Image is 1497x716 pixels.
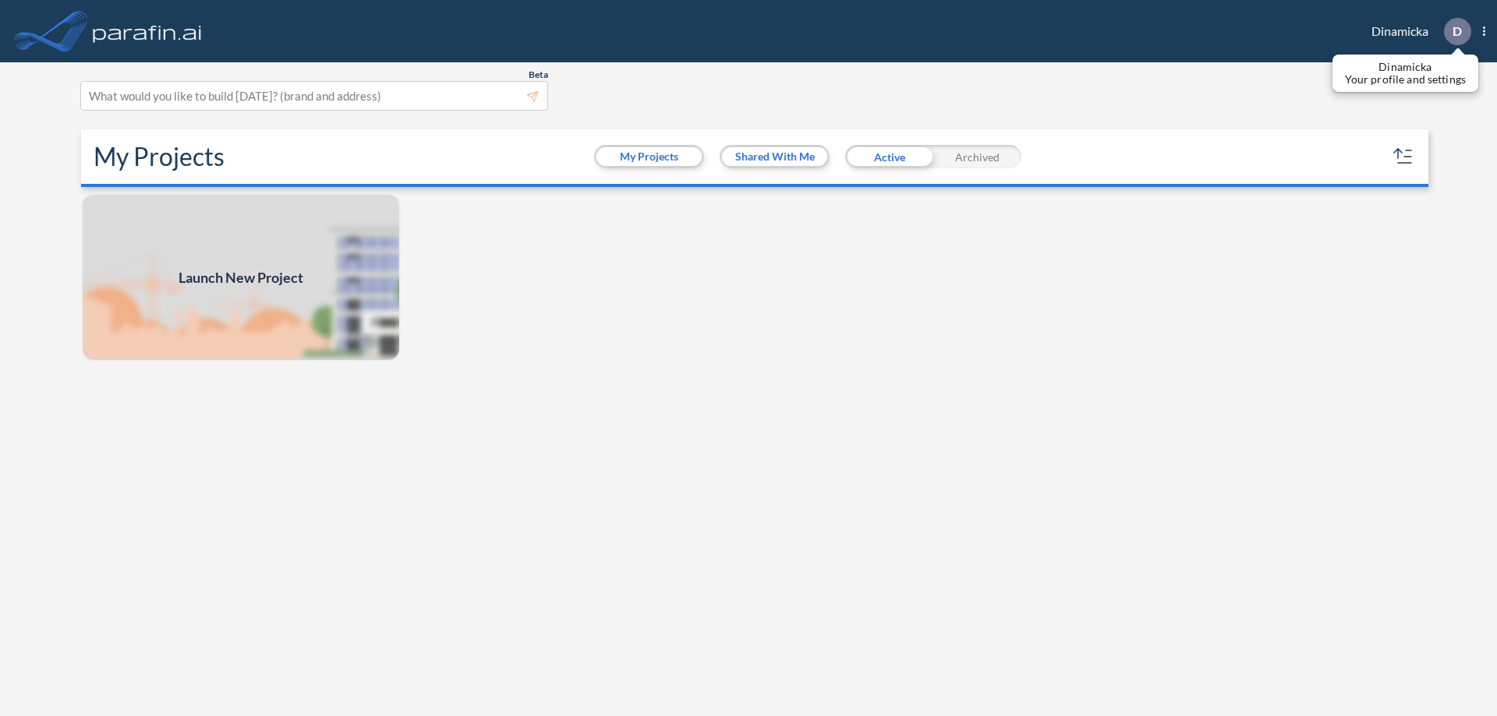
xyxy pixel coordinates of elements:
[179,267,303,288] span: Launch New Project
[722,147,827,166] button: Shared With Me
[94,142,225,171] h2: My Projects
[1453,24,1462,38] p: D
[845,145,933,168] div: Active
[1345,61,1466,73] p: Dinamicka
[1348,18,1485,45] div: Dinamicka
[90,16,205,47] img: logo
[81,193,401,362] a: Launch New Project
[81,193,401,362] img: add
[529,69,548,81] span: Beta
[933,145,1021,168] div: Archived
[596,147,702,166] button: My Projects
[1345,73,1466,86] p: Your profile and settings
[1391,144,1416,169] button: sort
